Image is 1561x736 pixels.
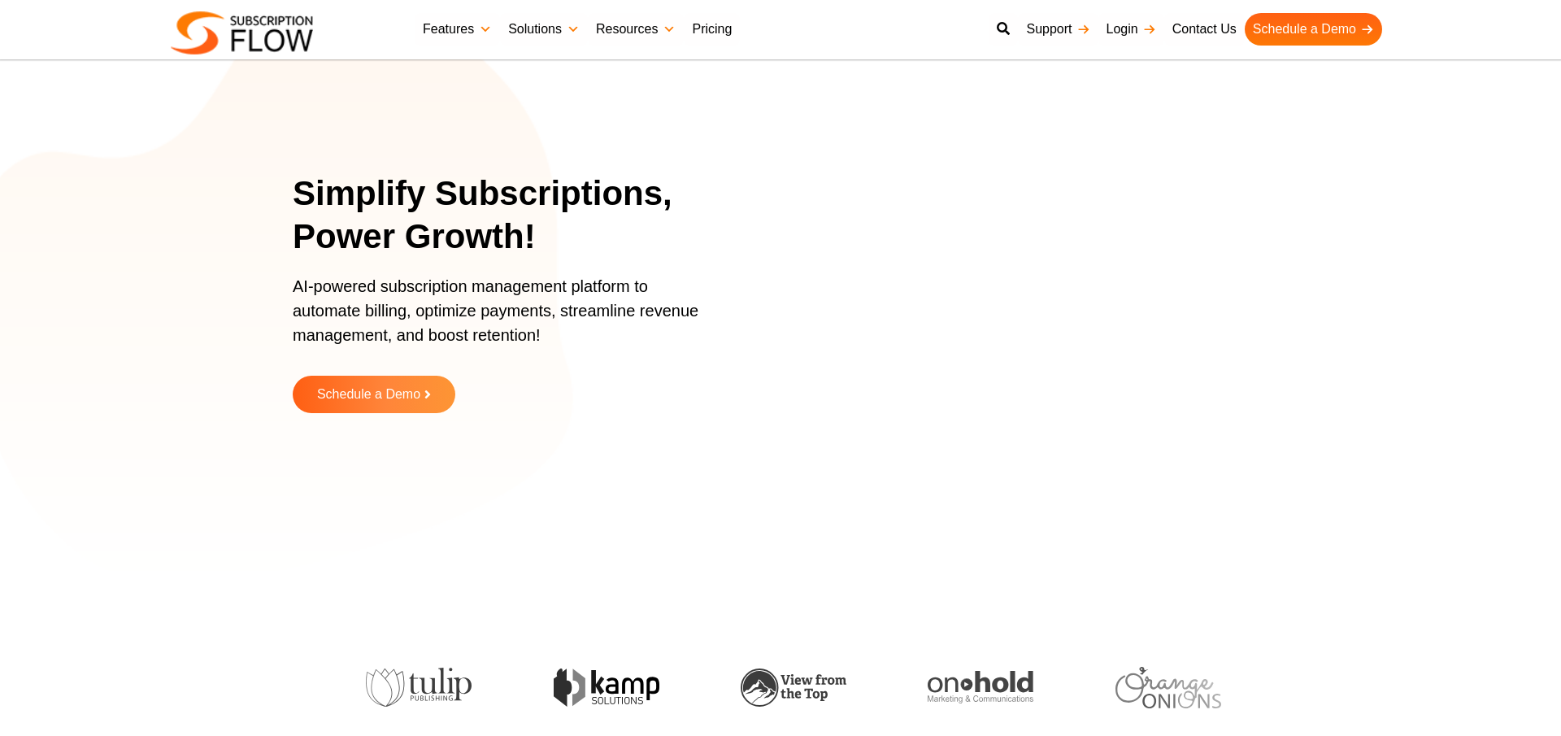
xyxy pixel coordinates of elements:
img: tulip-publishing [366,668,472,707]
a: Contact Us [1164,13,1245,46]
a: Login [1098,13,1164,46]
a: Solutions [500,13,588,46]
img: Subscriptionflow [171,11,313,54]
img: onhold-marketing [928,671,1033,703]
a: Resources [588,13,684,46]
a: Support [1018,13,1098,46]
a: Schedule a Demo [293,376,455,413]
img: orange-onions [1115,667,1221,708]
h1: Simplify Subscriptions, Power Growth! [293,172,736,258]
img: view-from-the-top [741,668,846,707]
img: kamp-solution [554,668,659,707]
span: Schedule a Demo [317,388,420,401]
p: AI-powered subscription management platform to automate billing, optimize payments, streamline re... [293,274,715,364]
a: Pricing [684,13,740,46]
a: Features [415,13,500,46]
a: Schedule a Demo [1245,13,1382,46]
